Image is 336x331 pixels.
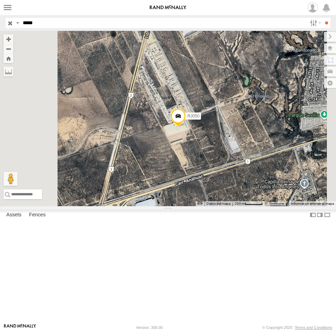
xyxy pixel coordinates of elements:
[4,54,13,63] button: Zoom Home
[4,172,18,186] button: Arrastra el hombrecito naranja al mapa para abrir Street View
[4,324,36,331] a: Visit our Website
[207,201,230,206] button: Datos del mapa
[26,210,49,220] label: Fences
[291,202,334,205] a: Informar un error en el mapa
[15,18,20,28] label: Search Query
[4,67,13,76] label: Measure
[187,114,200,119] span: RJ050
[197,201,202,204] button: Combinaciones de teclas
[233,201,265,206] button: Escala del mapa: 200 m por 47 píxeles
[150,5,186,10] img: rand-logo.svg
[136,325,163,330] div: Version: 306.00
[262,325,332,330] div: © Copyright 2025 -
[3,210,25,220] label: Assets
[269,202,284,205] a: Condiciones (se abre en una nueva pestaña)
[309,210,316,220] label: Dock Summary Table to the Left
[235,202,245,205] span: 200 m
[324,210,331,220] label: Hide Summary Table
[324,78,336,88] label: Map Settings
[295,325,332,330] a: Terms and Conditions
[4,34,13,44] button: Zoom in
[316,210,323,220] label: Dock Summary Table to the Right
[307,18,322,28] label: Search Filter Options
[4,44,13,54] button: Zoom out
